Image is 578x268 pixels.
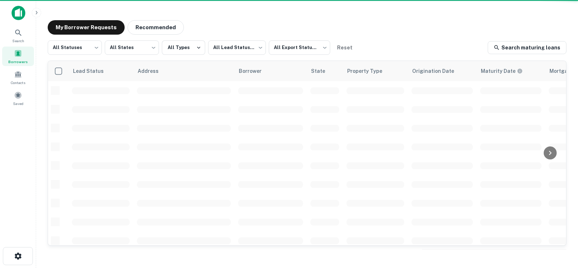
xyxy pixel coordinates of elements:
span: Borrowers [8,59,28,65]
iframe: Chat Widget [542,210,578,245]
th: State [307,61,343,81]
img: capitalize-icon.png [12,6,25,20]
button: All Types [162,40,205,55]
th: Lead Status [68,61,133,81]
a: Search maturing loans [488,41,566,54]
span: Search [12,38,24,44]
span: State [311,67,335,75]
a: Saved [2,88,34,108]
th: Property Type [343,61,408,81]
a: Contacts [2,67,34,87]
div: Maturity dates displayed may be estimated. Please contact the lender for the most accurate maturi... [481,67,523,75]
span: Contacts [11,80,25,85]
div: All Lead Statuses [208,38,266,57]
a: Search [2,26,34,45]
a: Borrowers [2,47,34,66]
span: Origination Date [412,67,463,75]
button: My Borrower Requests [48,20,125,35]
th: Maturity dates displayed may be estimated. Please contact the lender for the most accurate maturi... [476,61,545,81]
th: Origination Date [408,61,476,81]
span: Lead Status [73,67,113,75]
th: Address [133,61,234,81]
div: All Statuses [48,38,102,57]
button: Reset [333,40,356,55]
span: Borrower [239,67,271,75]
span: Address [138,67,168,75]
span: Saved [13,101,23,106]
button: Recommended [128,20,184,35]
div: All States [105,38,159,57]
h6: Maturity Date [481,67,516,75]
th: Borrower [234,61,307,81]
span: Property Type [347,67,392,75]
div: All Export Statuses [269,38,330,57]
span: Maturity dates displayed may be estimated. Please contact the lender for the most accurate maturi... [481,67,532,75]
